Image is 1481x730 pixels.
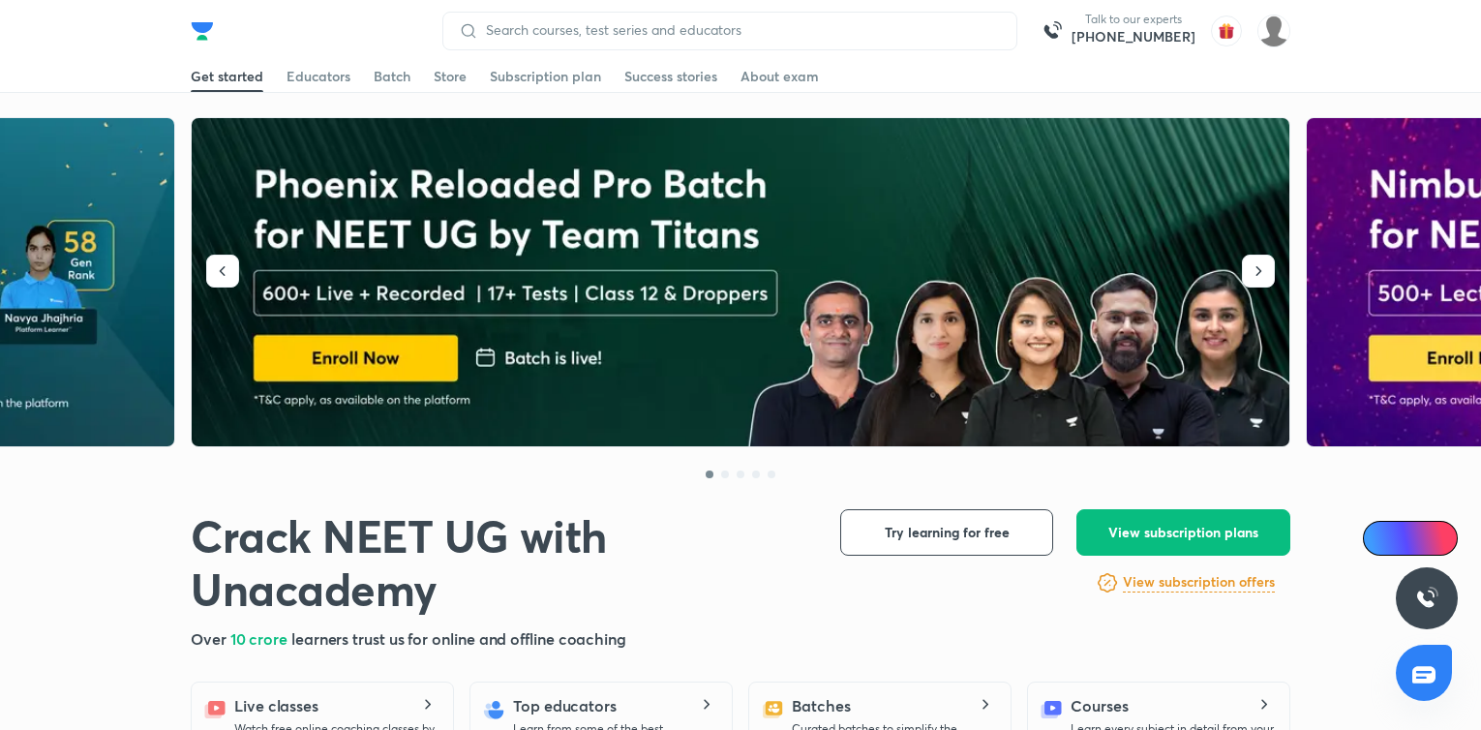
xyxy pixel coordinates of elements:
[434,61,467,92] a: Store
[1123,571,1275,594] a: View subscription offers
[1108,523,1258,542] span: View subscription plans
[1033,12,1072,50] img: call-us
[490,67,601,86] div: Subscription plan
[374,67,410,86] div: Batch
[740,67,819,86] div: About exam
[513,694,617,717] h5: Top educators
[287,61,350,92] a: Educators
[1071,694,1128,717] h5: Courses
[490,61,601,92] a: Subscription plan
[1211,15,1242,46] img: avatar
[234,694,318,717] h5: Live classes
[1123,572,1275,593] h6: View subscription offers
[230,628,291,649] span: 10 crore
[374,61,410,92] a: Batch
[1257,15,1290,47] img: Aman raj
[1072,12,1195,27] p: Talk to our experts
[291,628,626,649] span: learners trust us for online and offline coaching
[740,61,819,92] a: About exam
[1395,531,1446,546] span: Ai Doubts
[287,67,350,86] div: Educators
[885,523,1010,542] span: Try learning for free
[840,509,1053,556] button: Try learning for free
[191,509,809,616] h1: Crack NEET UG with Unacademy
[624,67,717,86] div: Success stories
[792,694,850,717] h5: Batches
[191,19,214,43] img: Company Logo
[191,67,263,86] div: Get started
[478,22,1001,38] input: Search courses, test series and educators
[191,628,230,649] span: Over
[1076,509,1290,556] button: View subscription plans
[191,61,263,92] a: Get started
[1363,521,1458,556] a: Ai Doubts
[434,67,467,86] div: Store
[1415,587,1438,610] img: ttu
[1072,27,1195,46] a: [PHONE_NUMBER]
[1375,531,1390,546] img: Icon
[624,61,717,92] a: Success stories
